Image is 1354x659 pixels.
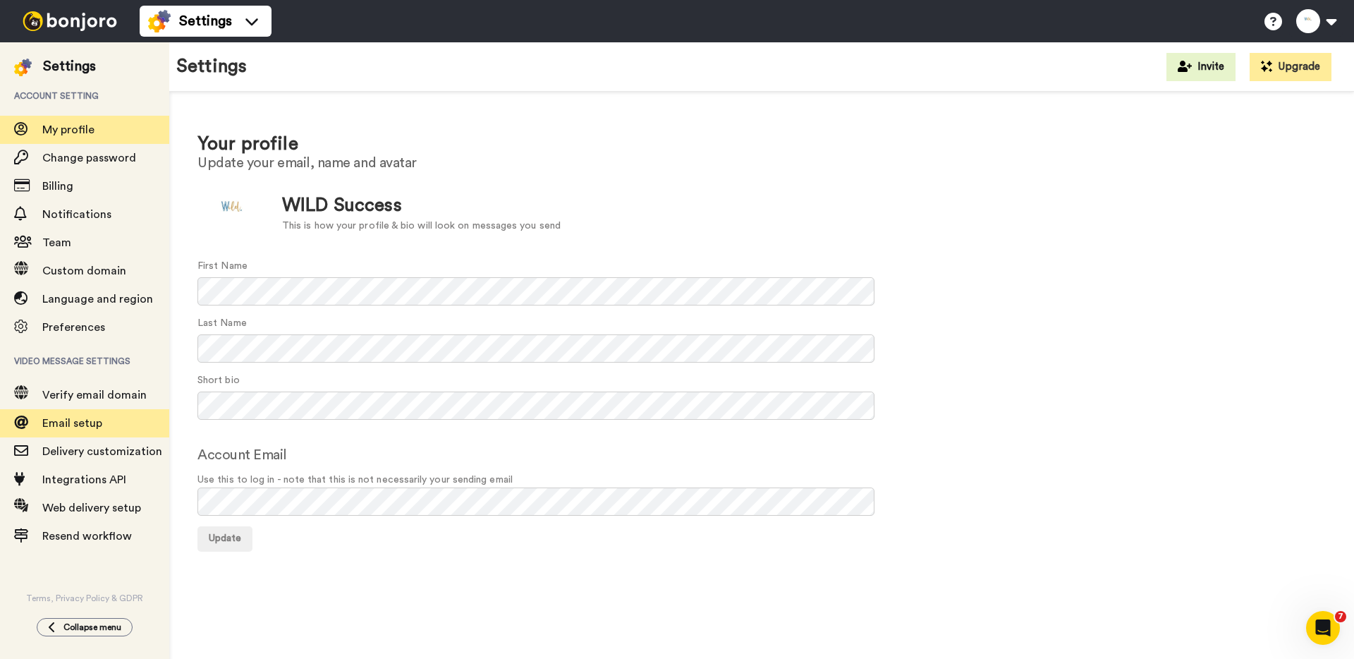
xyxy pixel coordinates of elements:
[197,259,248,274] label: First Name
[197,155,1326,171] h2: Update your email, name and avatar
[42,237,71,248] span: Team
[42,418,102,429] span: Email setup
[42,209,111,220] span: Notifications
[42,474,126,485] span: Integrations API
[197,134,1326,155] h1: Your profile
[42,181,73,192] span: Billing
[197,473,1326,488] span: Use this to log in - note that this is not necessarily your sending email
[42,294,153,305] span: Language and region
[1166,53,1236,81] button: Invite
[197,445,287,466] label: Account Email
[1335,611,1346,622] span: 7
[179,11,232,31] span: Settings
[42,152,136,164] span: Change password
[1250,53,1331,81] button: Upgrade
[148,10,171,32] img: settings-colored.svg
[42,502,141,514] span: Web delivery setup
[282,193,561,219] div: WILD Success
[42,124,94,135] span: My profile
[197,373,240,388] label: Short bio
[42,265,126,277] span: Custom domain
[282,219,561,234] div: This is how your profile & bio will look on messages you send
[37,618,133,636] button: Collapse menu
[63,622,121,633] span: Collapse menu
[42,531,132,542] span: Resend workflow
[209,533,241,543] span: Update
[42,322,105,333] span: Preferences
[14,59,32,76] img: settings-colored.svg
[43,56,96,76] div: Settings
[197,316,247,331] label: Last Name
[17,11,123,31] img: bj-logo-header-white.svg
[42,389,147,401] span: Verify email domain
[42,446,162,457] span: Delivery customization
[1306,611,1340,645] iframe: Intercom live chat
[176,56,247,77] h1: Settings
[197,526,252,552] button: Update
